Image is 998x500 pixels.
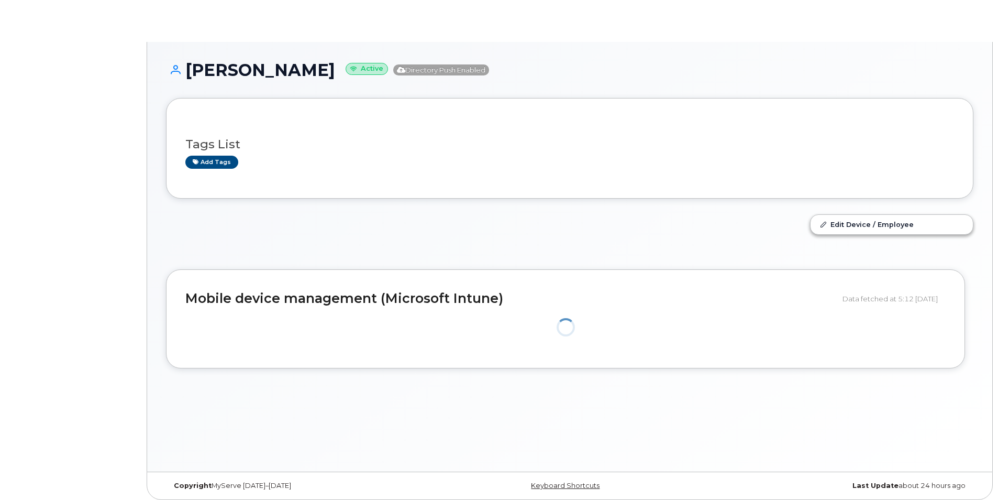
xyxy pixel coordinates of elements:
[185,138,954,151] h3: Tags List
[852,482,899,490] strong: Last Update
[842,289,946,309] div: Data fetched at 5:12 [DATE]
[704,482,973,490] div: about 24 hours ago
[166,61,973,79] h1: [PERSON_NAME]
[346,63,388,75] small: Active
[174,482,212,490] strong: Copyright
[185,156,238,169] a: Add tags
[166,482,435,490] div: MyServe [DATE]–[DATE]
[531,482,600,490] a: Keyboard Shortcuts
[811,215,973,234] a: Edit Device / Employee
[393,64,489,75] span: Directory Push Enabled
[185,291,835,306] h2: Mobile device management (Microsoft Intune)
